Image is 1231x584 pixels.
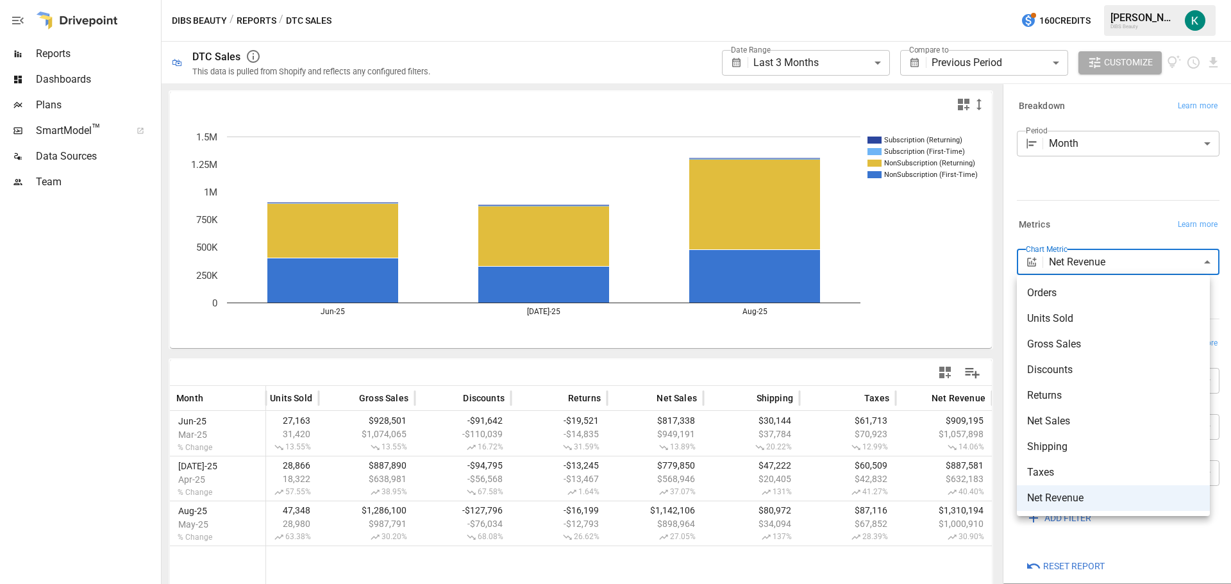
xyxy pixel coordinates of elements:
[1027,388,1200,403] span: Returns
[1027,337,1200,352] span: Gross Sales
[1027,465,1200,480] span: Taxes
[1027,490,1200,506] span: Net Revenue
[1027,439,1200,455] span: Shipping
[1027,285,1200,301] span: Orders
[1027,311,1200,326] span: Units Sold
[1027,413,1200,429] span: Net Sales
[1027,362,1200,378] span: Discounts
